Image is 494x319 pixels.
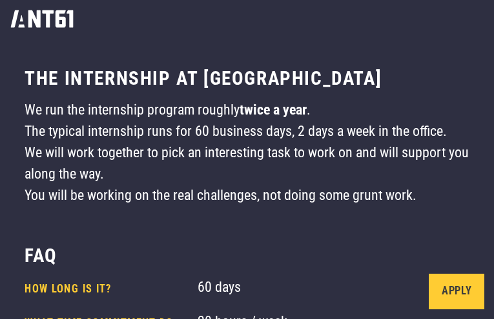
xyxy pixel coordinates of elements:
strong: twice a year [240,102,307,118]
h3: FAQ [25,244,57,267]
h4: How long is it? [25,283,188,296]
h3: The internship at [GEOGRAPHIC_DATA] [25,67,382,90]
div: We run the internship program roughly . The typical internship runs for 60 business days, 2 days ... [25,100,469,206]
div: 60 days [198,277,469,302]
a: Apply [429,274,484,310]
